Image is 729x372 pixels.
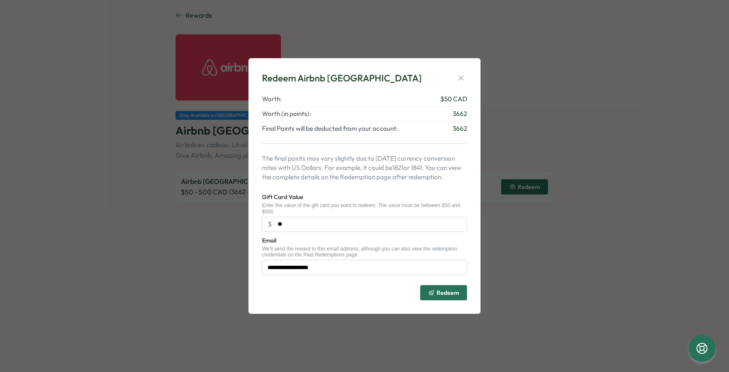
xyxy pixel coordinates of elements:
span: Redeem [437,290,459,296]
span: Final Points will be deducted from your account: [262,124,398,133]
label: Email [262,236,276,245]
div: Enter the value of the gift card you want to redeem. The value must be between $50 and $500. [262,202,467,215]
span: Worth (in points): [262,109,311,119]
button: Redeem [420,285,467,300]
span: Worth: [262,94,282,104]
label: Gift Card Value [262,193,303,202]
p: The final points may vary slightly due to [DATE] currency conversion rates with US Dollars. For e... [262,154,467,182]
div: Redeem Airbnb [GEOGRAPHIC_DATA] [262,72,422,85]
span: 3662 [453,124,467,133]
span: $ 50 CAD [440,94,467,104]
span: 3662 [453,109,467,119]
div: We'll send the reward to this email address, although you can also view the redemption credential... [262,246,467,258]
